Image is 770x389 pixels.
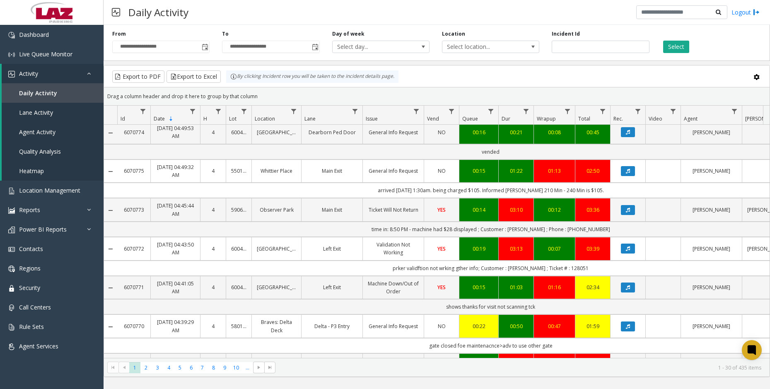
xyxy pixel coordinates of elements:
span: Heatmap [19,167,44,175]
a: 01:22 [504,167,529,175]
a: [PERSON_NAME] [686,167,737,175]
a: Queue Filter Menu [485,106,497,117]
div: 00:14 [464,206,493,214]
a: Lot Filter Menu [239,106,250,117]
a: [PERSON_NAME] [686,283,737,291]
a: YES [429,206,454,214]
a: 00:15 [464,283,493,291]
a: 600405 [231,245,246,253]
span: Page 6 [186,362,197,373]
a: General Info Request [368,322,419,330]
a: Id Filter Menu [138,106,149,117]
a: Location Filter Menu [288,106,299,117]
a: Validation Not Working [368,241,419,256]
label: To [222,30,229,38]
a: 4 [205,128,221,136]
a: Collapse Details [104,130,117,136]
span: Rec. [613,115,623,122]
a: Left Exit [307,283,357,291]
a: NO [429,322,454,330]
a: Dearborn Ped Door [307,128,357,136]
a: 600405 [231,128,246,136]
a: 6070771 [122,283,145,291]
span: Page 2 [140,362,152,373]
span: Daily Activity [19,89,57,97]
kendo-pager-info: 1 - 30 of 435 items [280,364,761,371]
span: Live Queue Monitor [19,50,72,58]
a: Braves: Delta Deck [257,318,296,334]
a: [GEOGRAPHIC_DATA] [257,283,296,291]
a: Collapse Details [104,207,117,214]
img: 'icon' [8,266,15,272]
span: Issue [366,115,378,122]
a: Issue Filter Menu [411,106,422,117]
span: Page 8 [208,362,219,373]
label: Day of week [332,30,364,38]
a: Heatmap [2,161,104,181]
a: 4 [205,206,221,214]
a: Agent Filter Menu [729,106,740,117]
span: Security [19,284,40,292]
a: 00:16 [464,128,493,136]
a: [DATE] 04:49:53 AM [156,124,195,140]
a: H Filter Menu [213,106,224,117]
a: 02:50 [580,167,605,175]
a: [DATE] 04:45:44 AM [156,202,195,217]
a: 01:59 [580,322,605,330]
span: Agent [684,115,698,122]
span: Sortable [168,116,174,122]
a: 00:22 [464,322,493,330]
span: Rule Sets [19,323,44,331]
div: 01:03 [504,283,529,291]
span: Select day... [333,41,410,53]
a: [PERSON_NAME] [686,322,737,330]
span: Go to the last page [267,364,273,371]
label: Location [442,30,465,38]
span: Agent Activity [19,128,56,136]
a: 00:45 [580,128,605,136]
span: Lot [229,115,237,122]
img: 'icon' [8,324,15,331]
h3: Daily Activity [124,2,193,22]
a: Machine Down/Out of Order [368,280,419,295]
a: Main Exit [307,206,357,214]
span: Toggle popup [310,41,319,53]
div: 03:36 [580,206,605,214]
a: Collapse Details [104,246,117,252]
a: [PERSON_NAME] [686,128,737,136]
div: 01:13 [539,167,570,175]
a: [PERSON_NAME] [686,245,737,253]
img: 'icon' [8,246,15,253]
a: [DATE] 04:43:50 AM [156,241,195,256]
a: 00:07 [539,245,570,253]
span: Queue [462,115,478,122]
a: General Info Request [368,167,419,175]
a: NO [429,128,454,136]
a: Total Filter Menu [597,106,608,117]
span: Dashboard [19,31,49,39]
a: 550135 [231,167,246,175]
img: 'icon' [8,51,15,58]
span: YES [437,245,446,252]
span: Video [649,115,662,122]
a: Collapse Details [104,168,117,175]
span: Page 1 [129,362,140,373]
a: Agent Activity [2,122,104,142]
span: Location [255,115,275,122]
a: YES [429,245,454,253]
a: 00:47 [539,322,570,330]
button: Select [663,41,689,53]
span: Activity [19,70,38,77]
a: Date Filter Menu [187,106,198,117]
span: Go to the last page [264,362,275,373]
span: Power BI Reports [19,225,67,233]
a: 00:12 [539,206,570,214]
div: 00:19 [464,245,493,253]
span: NO [438,129,446,136]
div: 00:08 [539,128,570,136]
span: Dur [502,115,510,122]
a: Lane Filter Menu [350,106,361,117]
